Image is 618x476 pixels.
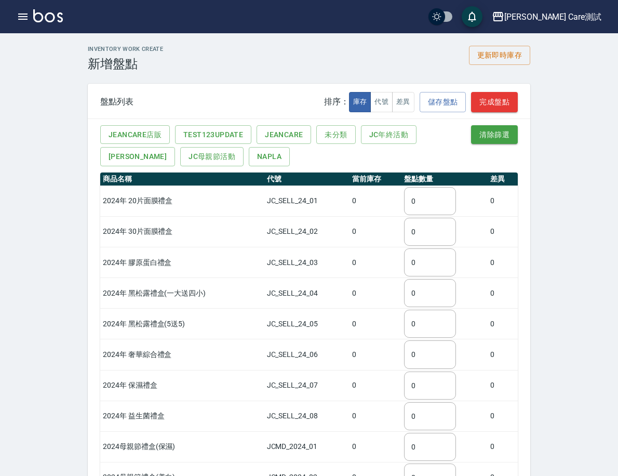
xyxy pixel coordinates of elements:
[488,431,518,462] td: 0
[264,431,350,462] td: JCMD_2024_01
[100,247,264,278] td: 2024年 膠原蛋白禮盒
[488,173,518,186] th: 差異
[100,339,264,370] td: 2024年 奢華綜合禮盒
[488,6,606,28] button: [PERSON_NAME] Care測試
[350,309,401,339] td: 0
[488,278,518,309] td: 0
[88,46,163,52] h2: Inventory Work Create
[264,370,350,401] td: JC_SELL_24_07
[370,92,393,112] button: 代號
[392,92,414,112] button: 差異
[100,216,264,247] td: 2024年 30片面膜禮盒
[264,401,350,431] td: JC_SELL_24_08
[350,173,401,186] th: 當前庫存
[488,401,518,431] td: 0
[488,186,518,216] td: 0
[471,92,518,112] button: 完成盤點
[100,278,264,309] td: 2024年 黑松露禮盒(一大送四小)
[350,370,401,401] td: 0
[264,339,350,370] td: JC_SELL_24_06
[488,370,518,401] td: 0
[175,125,251,144] button: test123Update
[100,147,175,166] button: [PERSON_NAME]
[100,431,264,462] td: 2024母親節禮盒(保濕)
[180,147,244,166] button: JC母親節活動
[350,216,401,247] td: 0
[264,173,350,186] th: 代號
[488,339,518,370] td: 0
[88,57,163,71] h3: 新增盤點
[316,125,355,144] button: 未分類
[350,401,401,431] td: 0
[462,6,482,27] button: save
[488,216,518,247] td: 0
[249,147,290,166] button: Napla
[100,173,264,186] th: 商品名稱
[264,247,350,278] td: JC_SELL_24_03
[471,125,518,144] button: 清除篩選
[100,186,264,216] td: 2024年 20片面膜禮盒
[264,216,350,247] td: JC_SELL_24_02
[469,46,530,65] button: 更新即時庫存
[420,92,466,112] button: 儲存盤點
[264,309,350,339] td: JC_SELL_24_05
[100,125,170,144] button: JeanCare店販
[100,401,264,431] td: 2024年 益生菌禮盒
[361,125,417,144] button: JC年終活動
[100,309,264,339] td: 2024年 黑松露禮盒(5送5)
[33,9,63,22] img: Logo
[350,431,401,462] td: 0
[401,173,488,186] th: 盤點數量
[350,339,401,370] td: 0
[488,247,518,278] td: 0
[100,97,133,107] div: 盤點列表
[350,186,401,216] td: 0
[264,278,350,309] td: JC_SELL_24_04
[257,125,311,144] button: Jeancare
[264,186,350,216] td: JC_SELL_24_01
[350,247,401,278] td: 0
[100,370,264,401] td: 2024年 保濕禮盒
[350,278,401,309] td: 0
[488,309,518,339] td: 0
[504,10,601,23] div: [PERSON_NAME] Care測試
[324,97,349,107] span: 排序：
[349,92,371,112] button: 庫存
